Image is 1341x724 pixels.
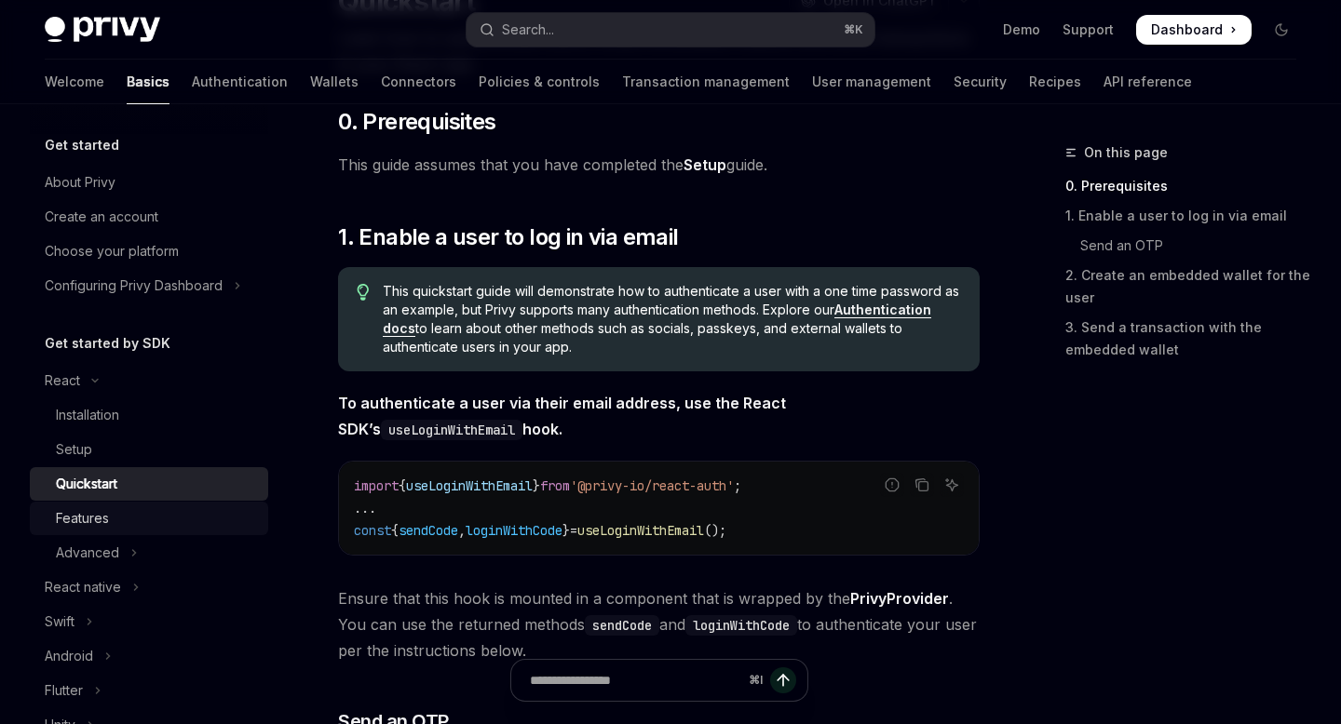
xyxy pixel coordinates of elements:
div: Installation [56,404,119,426]
span: This guide assumes that you have completed the guide. [338,152,980,178]
code: loginWithCode [685,615,797,636]
strong: To authenticate a user via their email address, use the React SDK’s hook. [338,394,786,438]
span: This quickstart guide will demonstrate how to authenticate a user with a one time password as an ... [383,282,961,356]
div: React native [45,576,121,598]
button: Copy the contents from the code block [910,473,934,497]
code: useLoginWithEmail [381,420,522,440]
svg: Tip [357,284,370,301]
button: Open search [467,13,874,47]
span: 0. Prerequisites [338,107,495,137]
a: Send an OTP [1065,231,1311,261]
span: from [540,477,570,494]
a: Support [1063,20,1114,39]
button: Ask AI [940,473,964,497]
div: Flutter [45,679,83,702]
h5: Get started [45,134,119,156]
span: (); [704,522,726,539]
a: Dashboard [1136,15,1252,45]
a: Security [954,60,1007,104]
button: Toggle React section [30,364,268,397]
span: const [354,522,391,539]
a: Choose your platform [30,235,268,268]
div: React [45,369,80,392]
code: sendCode [585,615,659,636]
div: Android [45,645,93,667]
a: 1. Enable a user to log in via email [1065,201,1311,231]
a: Policies & controls [479,60,600,104]
span: import [354,477,399,494]
div: Configuring Privy Dashboard [45,275,223,297]
a: 3. Send a transaction with the embedded wallet [1065,313,1311,365]
a: Recipes [1029,60,1081,104]
a: Transaction management [622,60,790,104]
a: Quickstart [30,467,268,501]
span: sendCode [399,522,458,539]
div: Search... [502,19,554,41]
h5: Get started by SDK [45,332,170,355]
span: } [562,522,570,539]
span: loginWithCode [466,522,562,539]
a: Connectors [381,60,456,104]
div: Advanced [56,542,119,564]
a: Features [30,502,268,535]
button: Toggle Flutter section [30,674,268,707]
span: 1. Enable a user to log in via email [338,222,678,252]
span: } [533,477,540,494]
a: About Privy [30,166,268,199]
span: On this page [1084,141,1168,164]
span: ⌘ K [844,22,863,37]
span: , [458,522,466,539]
a: Setup [684,155,726,175]
button: Toggle Configuring Privy Dashboard section [30,269,268,302]
a: User management [812,60,931,104]
a: PrivyProvider [850,589,949,609]
div: Swift [45,610,74,633]
a: Welcome [45,60,104,104]
a: Create an account [30,200,268,234]
button: Report incorrect code [880,473,904,497]
a: Setup [30,433,268,466]
a: Basics [127,60,169,104]
span: Ensure that this hook is mounted in a component that is wrapped by the . You can use the returned... [338,585,980,664]
div: Features [56,507,109,530]
div: Quickstart [56,473,117,495]
img: dark logo [45,17,160,43]
span: useLoginWithEmail [577,522,704,539]
button: Toggle Swift section [30,605,268,638]
span: Dashboard [1151,20,1223,39]
span: '@privy-io/react-auth' [570,477,734,494]
a: 2. Create an embedded wallet for the user [1065,261,1311,313]
a: 0. Prerequisites [1065,171,1311,201]
a: Wallets [310,60,359,104]
button: Toggle React native section [30,570,268,604]
a: Authentication [192,60,288,104]
div: About Privy [45,171,115,194]
span: useLoginWithEmail [406,477,533,494]
div: Choose your platform [45,240,179,262]
span: { [399,477,406,494]
button: Toggle Advanced section [30,536,268,570]
span: = [570,522,577,539]
input: Ask a question... [530,660,741,701]
span: ... [354,500,376,516]
a: API reference [1104,60,1192,104]
a: Demo [1003,20,1040,39]
button: Toggle dark mode [1266,15,1296,45]
button: Toggle Android section [30,639,268,673]
div: Create an account [45,206,158,228]
span: ; [734,477,741,494]
a: Installation [30,398,268,432]
span: { [391,522,399,539]
button: Send message [770,667,796,693]
div: Setup [56,438,92,461]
